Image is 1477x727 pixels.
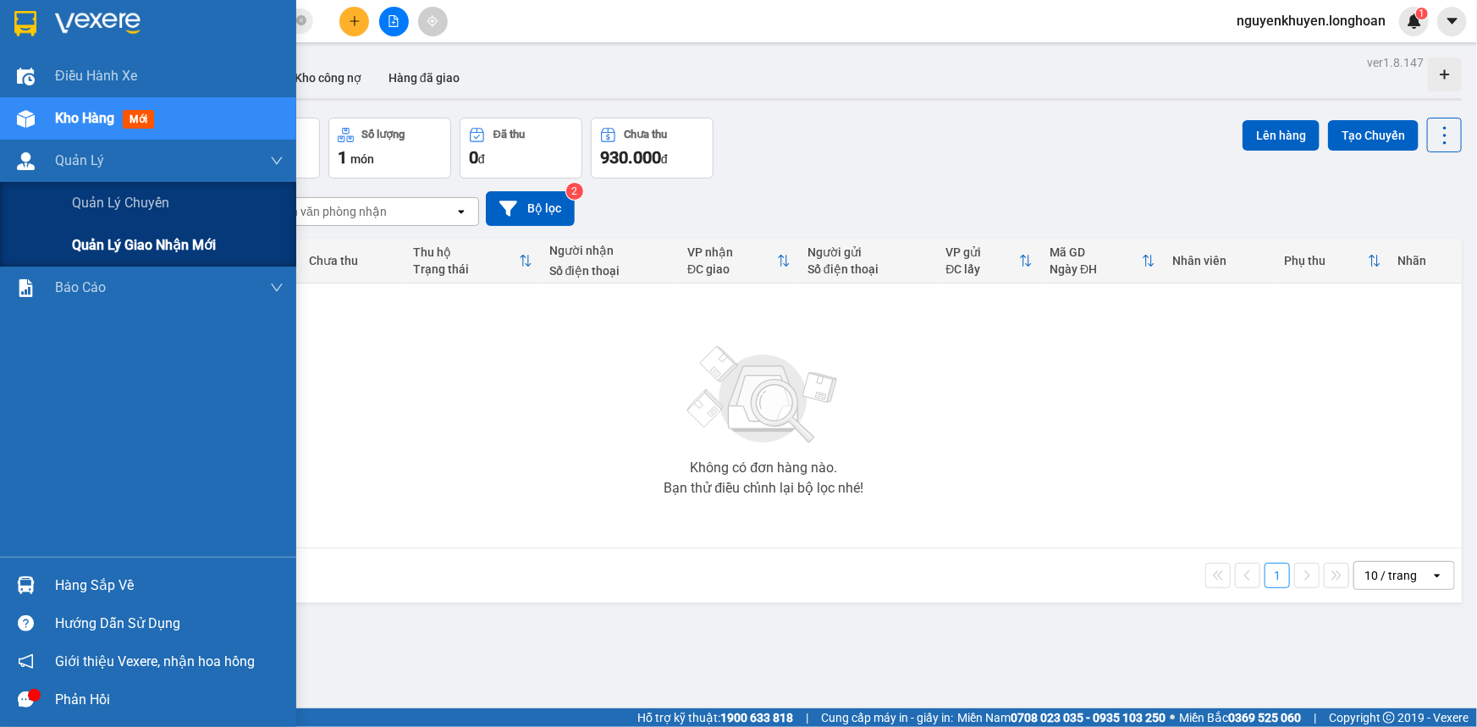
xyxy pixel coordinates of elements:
[427,15,438,27] span: aim
[388,15,400,27] span: file-add
[600,147,661,168] span: 930.000
[1170,714,1175,721] span: ⚪️
[661,152,668,166] span: đ
[72,192,169,213] span: Quản lý chuyến
[296,15,306,25] span: close-circle
[486,191,575,226] button: Bộ lọc
[270,281,284,295] span: down
[17,279,35,297] img: solution-icon
[309,254,396,267] div: Chưa thu
[1437,7,1467,36] button: caret-down
[270,203,387,220] div: Chọn văn phòng nhận
[591,118,714,179] button: Chưa thu930.000đ
[123,110,154,129] span: mới
[807,262,929,276] div: Số điện thoại
[806,708,808,727] span: |
[1383,712,1395,724] span: copyright
[1172,254,1267,267] div: Nhân viên
[637,708,793,727] span: Hỗ trợ kỹ thuật:
[413,245,519,259] div: Thu hộ
[679,239,799,284] th: Toggle SortBy
[1428,58,1462,91] div: Tạo kho hàng mới
[807,245,929,259] div: Người gửi
[55,65,137,86] span: Điều hành xe
[566,183,583,200] sup: 2
[946,262,1020,276] div: ĐC lấy
[1419,8,1425,19] span: 1
[1285,254,1368,267] div: Phụ thu
[18,691,34,708] span: message
[821,708,953,727] span: Cung cấp máy in - giấy in:
[55,611,284,636] div: Hướng dẫn sử dụng
[14,11,36,36] img: logo-vxr
[55,150,104,171] span: Quản Lý
[328,118,451,179] button: Số lượng1món
[350,152,374,166] span: món
[1398,254,1453,267] div: Nhãn
[1364,567,1417,584] div: 10 / trang
[720,711,793,724] strong: 1900 633 818
[1367,53,1424,72] div: ver 1.8.147
[1430,569,1444,582] svg: open
[1407,14,1422,29] img: icon-new-feature
[946,245,1020,259] div: VP gửi
[460,118,582,179] button: Đã thu0đ
[1223,10,1399,31] span: nguyenkhuyen.longhoan
[405,239,541,284] th: Toggle SortBy
[1416,8,1428,19] sup: 1
[55,573,284,598] div: Hàng sắp về
[549,264,671,278] div: Số điện thoại
[339,7,369,36] button: plus
[687,262,777,276] div: ĐC giao
[455,205,468,218] svg: open
[1276,239,1390,284] th: Toggle SortBy
[379,7,409,36] button: file-add
[625,129,668,140] div: Chưa thu
[270,154,284,168] span: down
[1011,711,1166,724] strong: 0708 023 035 - 0935 103 250
[55,110,114,126] span: Kho hàng
[55,277,106,298] span: Báo cáo
[18,615,34,631] span: question-circle
[55,651,255,672] span: Giới thiệu Vexere, nhận hoa hồng
[1228,711,1301,724] strong: 0369 525 060
[338,147,347,168] span: 1
[1328,120,1419,151] button: Tạo Chuyến
[18,653,34,669] span: notification
[17,152,35,170] img: warehouse-icon
[664,482,863,495] div: Bạn thử điều chỉnh lại bộ lọc nhé!
[957,708,1166,727] span: Miền Nam
[1050,262,1142,276] div: Ngày ĐH
[1179,708,1301,727] span: Miền Bắc
[17,576,35,594] img: warehouse-icon
[375,58,473,98] button: Hàng đã giao
[493,129,525,140] div: Đã thu
[469,147,478,168] span: 0
[349,15,361,27] span: plus
[72,234,216,256] span: Quản lý giao nhận mới
[1314,708,1316,727] span: |
[55,687,284,713] div: Phản hồi
[549,244,671,257] div: Người nhận
[938,239,1042,284] th: Toggle SortBy
[1445,14,1460,29] span: caret-down
[690,461,837,475] div: Không có đơn hàng nào.
[1050,245,1142,259] div: Mã GD
[687,245,777,259] div: VP nhận
[1041,239,1164,284] th: Toggle SortBy
[418,7,448,36] button: aim
[1243,120,1320,151] button: Lên hàng
[17,68,35,85] img: warehouse-icon
[17,110,35,128] img: warehouse-icon
[296,14,306,30] span: close-circle
[478,152,485,166] span: đ
[1265,563,1290,588] button: 1
[413,262,519,276] div: Trạng thái
[362,129,405,140] div: Số lượng
[679,336,848,454] img: svg+xml;base64,PHN2ZyBjbGFzcz0ibGlzdC1wbHVnX19zdmciIHhtbG5zPSJodHRwOi8vd3d3LnczLm9yZy8yMDAwL3N2Zy...
[281,58,375,98] button: Kho công nợ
